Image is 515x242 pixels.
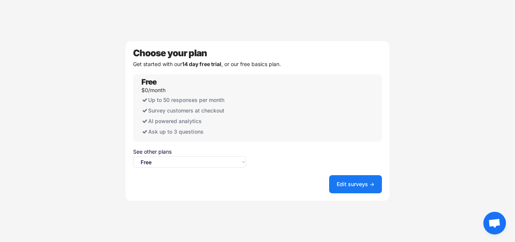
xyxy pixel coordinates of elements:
[141,95,245,105] div: Up to 50 responses per month
[133,62,382,67] div: Get started with our , or our free basics plan.
[133,49,382,58] div: Choose your plan
[133,149,246,154] div: See other plans
[483,212,506,234] div: Ouvrir le chat
[141,88,166,93] div: $0/month
[141,78,156,86] div: Free
[182,61,221,67] strong: 14 day free trial
[141,105,245,116] div: Survey customers at checkout
[329,175,382,193] button: Edit surveys →
[141,126,245,137] div: Ask up to 3 questions
[141,116,245,126] div: AI powered analytics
